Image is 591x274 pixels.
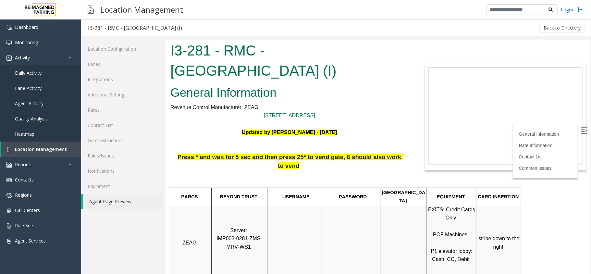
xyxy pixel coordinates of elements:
img: 'icon' [6,56,12,61]
span: Lane Activity [15,85,42,91]
font: Updated by [PERSON_NAME] - [DATE] [76,90,171,95]
span: stripe down to the right [313,196,355,210]
a: Location Configuration [81,41,162,56]
span: IMP003-0281-ZMS-MRV-WS1 [51,196,97,210]
span: Reports [15,161,31,168]
span: POF Machines: [267,192,303,198]
a: Rates [81,102,162,118]
a: General Information [353,92,394,97]
img: 'icon' [6,208,12,213]
a: Agent Page Preview [83,194,162,209]
a: Equipment [81,179,162,194]
img: 'icon' [6,40,12,45]
a: Location Management [1,142,81,157]
span: Agent Activity [15,100,43,106]
img: 'icon' [6,193,12,198]
a: Rules/Issues [81,148,162,163]
span: ZEAG [17,200,31,206]
a: Integrations [81,72,162,87]
a: Logout [561,6,583,13]
span: USERNAME [117,155,144,160]
button: Back to Directory [539,23,585,33]
span: Contacts [15,177,34,183]
img: 'icon' [6,223,12,229]
span: Regions [15,192,32,198]
img: 'icon' [6,178,12,183]
span: Quality Analysis [15,116,48,122]
span: Press * and wait for 5 sec and then press 25* to vend gate, 6 should also work to vend [12,114,238,130]
a: Rate Information [353,103,387,108]
span: Location Management [15,146,67,152]
img: 'icon' [6,239,12,244]
a: Common Issues [353,126,386,131]
h2: General Information [5,45,243,62]
span: Agent Services [15,238,46,244]
h3: Location Management [97,2,186,18]
span: Revenue Control Manufacturer: ZEAG [5,65,93,70]
img: 'icon' [6,25,12,30]
span: EQUIPMENT [271,155,300,160]
span: BEYOND TRUST [55,155,92,160]
a: Lanes [81,56,162,72]
span: Monitoring [15,39,38,45]
div: I3-281 - RMC - [GEOGRAPHIC_DATA] (I) [88,24,182,32]
span: P1 elevator lobby: Cash, CC, Debit [265,209,308,223]
span: Dashboard [15,24,38,30]
span: Daily Activity [15,70,42,76]
a: Additional Settings [81,87,162,102]
h1: I3-281 - RMC - [GEOGRAPHIC_DATA] (I) [5,1,243,41]
img: pageIcon [88,2,94,18]
img: 'icon' [6,147,12,152]
img: Open/Close Sidebar Menu [415,88,422,94]
a: Contact List [81,118,162,133]
span: EXITS: Credit Cards Only [263,167,311,181]
span: PASSWORD [173,155,201,160]
a: Gate Instructions [81,133,162,148]
span: Server: [65,188,81,193]
a: Notifications [81,163,162,179]
span: [GEOGRAPHIC_DATA] [216,150,260,164]
span: Call Centers [15,207,40,213]
span: CARD INSERTION [312,155,353,160]
span: Rule Sets [15,222,34,229]
a: Contact List [353,115,377,120]
img: logout [578,6,583,13]
span: P2 elevator lobby: Cash, CC, Debit [265,234,308,248]
span: PARCS [16,155,32,160]
span: Heatmap [15,131,34,137]
span: Activity [15,55,30,61]
a: [STREET_ADDRESS] [98,73,150,79]
img: 'icon' [6,162,12,168]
